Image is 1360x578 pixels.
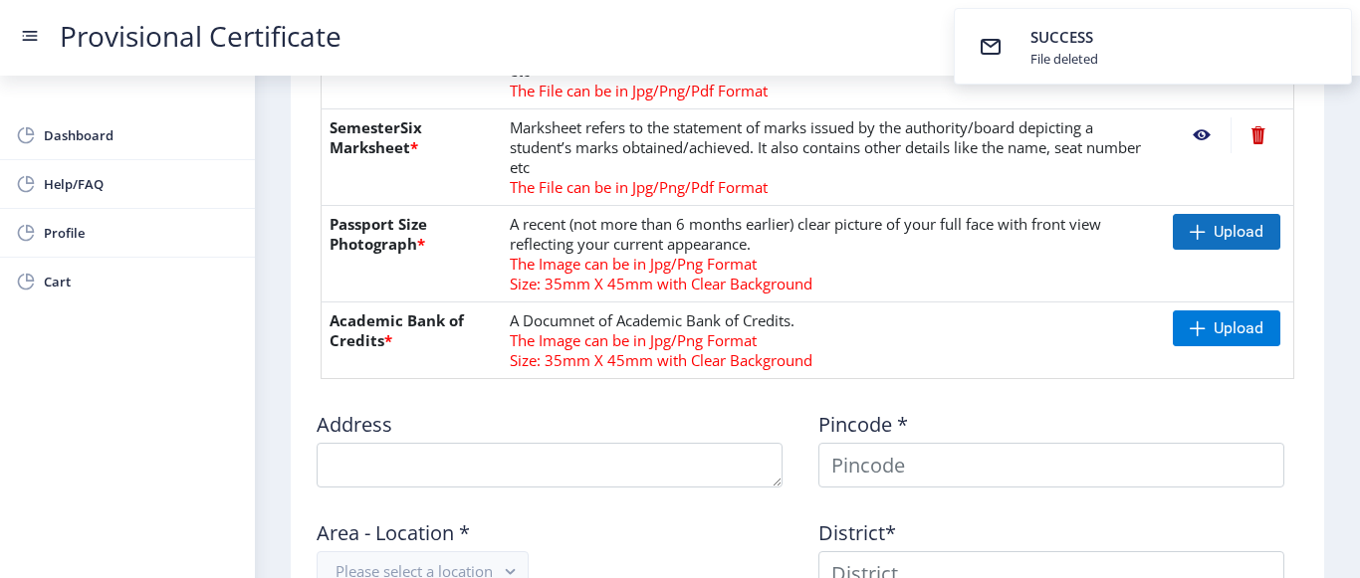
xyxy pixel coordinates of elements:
[510,330,757,350] span: The Image can be in Jpg/Png Format
[1231,117,1285,153] nb-action: Delete File
[1214,318,1263,338] span: Upload
[44,172,239,196] span: Help/FAQ
[44,221,239,245] span: Profile
[510,177,768,197] span: The File can be in Jpg/Png/Pdf Format
[502,109,1165,206] td: Marksheet refers to the statement of marks issued by the authority/board depicting a student’s ma...
[818,523,896,543] label: District*
[510,254,757,274] span: The Image can be in Jpg/Png Format
[322,206,503,302] th: Passport Size Photograph
[322,109,503,206] th: SemesterSix Marksheet
[502,302,1165,379] td: A Documnet of Academic Bank of Credits.
[510,350,812,370] span: Size: 35mm X 45mm with Clear Background
[1173,117,1231,153] nb-action: View File
[510,274,812,293] span: Size: 35mm X 45mm with Clear Background
[1214,222,1263,242] span: Upload
[40,26,361,47] a: Provisional Certificate
[1030,50,1098,68] div: File deleted
[818,415,908,435] label: Pincode *
[510,81,768,100] span: The File can be in Jpg/Png/Pdf Format
[322,302,503,379] th: Academic Bank of Credits
[502,206,1165,302] td: A recent (not more than 6 months earlier) clear picture of your full face with front view reflect...
[818,443,1284,487] input: Pincode
[44,123,239,147] span: Dashboard
[317,523,470,543] label: Area - Location *
[1030,27,1093,47] span: SUCCESS
[44,270,239,293] span: Cart
[317,415,392,435] label: Address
